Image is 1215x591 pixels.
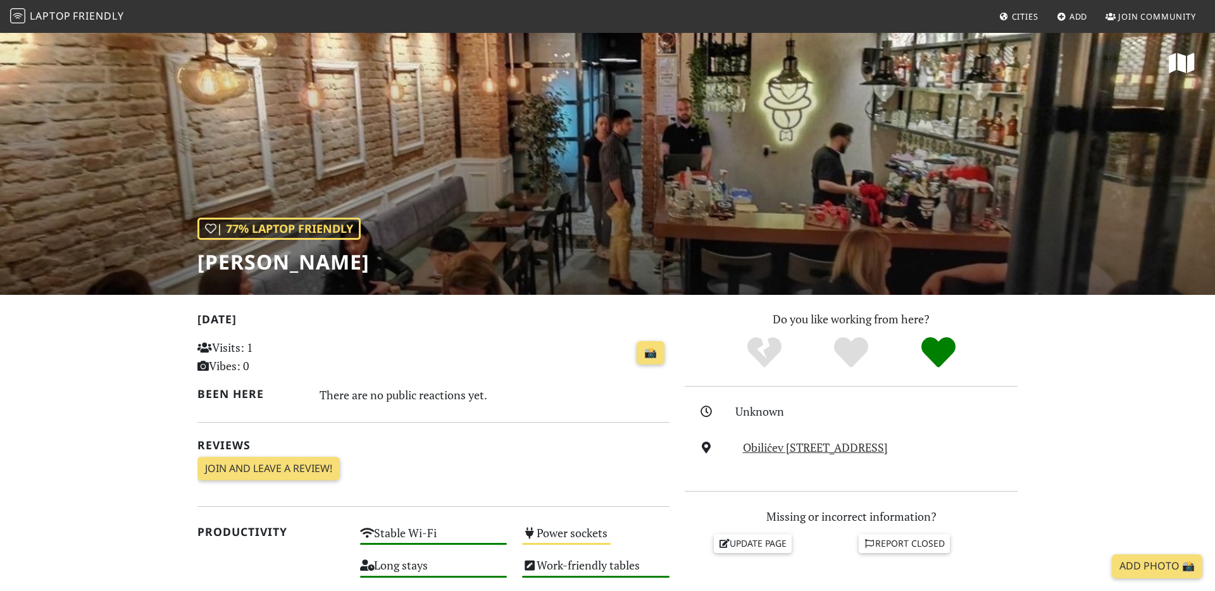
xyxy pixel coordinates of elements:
[994,5,1044,28] a: Cities
[197,339,345,375] p: Visits: 1 Vibes: 0
[514,523,677,555] div: Power sockets
[514,555,677,587] div: Work-friendly tables
[197,387,304,401] h2: Been here
[352,555,515,587] div: Long stays
[1012,11,1038,22] span: Cities
[320,385,670,405] div: There are no public reactions yet.
[197,313,670,331] h2: [DATE]
[1100,5,1201,28] a: Join Community
[714,534,792,553] a: Update page
[743,440,888,455] a: Obilićev [STREET_ADDRESS]
[637,341,664,365] a: 📸
[197,439,670,452] h2: Reviews
[685,310,1018,328] p: Do you like working from here?
[197,250,370,274] h1: [PERSON_NAME]
[1052,5,1093,28] a: Add
[735,402,1025,421] div: Unknown
[30,9,71,23] span: Laptop
[1118,11,1196,22] span: Join Community
[1069,11,1088,22] span: Add
[73,9,123,23] span: Friendly
[10,8,25,23] img: LaptopFriendly
[859,534,950,553] a: Report closed
[197,525,345,538] h2: Productivity
[807,335,895,370] div: Yes
[197,218,361,240] div: | 77% Laptop Friendly
[895,335,982,370] div: Definitely!
[10,6,124,28] a: LaptopFriendly LaptopFriendly
[721,335,808,370] div: No
[352,523,515,555] div: Stable Wi-Fi
[1112,554,1202,578] a: Add Photo 📸
[685,507,1018,526] p: Missing or incorrect information?
[197,457,340,481] a: Join and leave a review!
